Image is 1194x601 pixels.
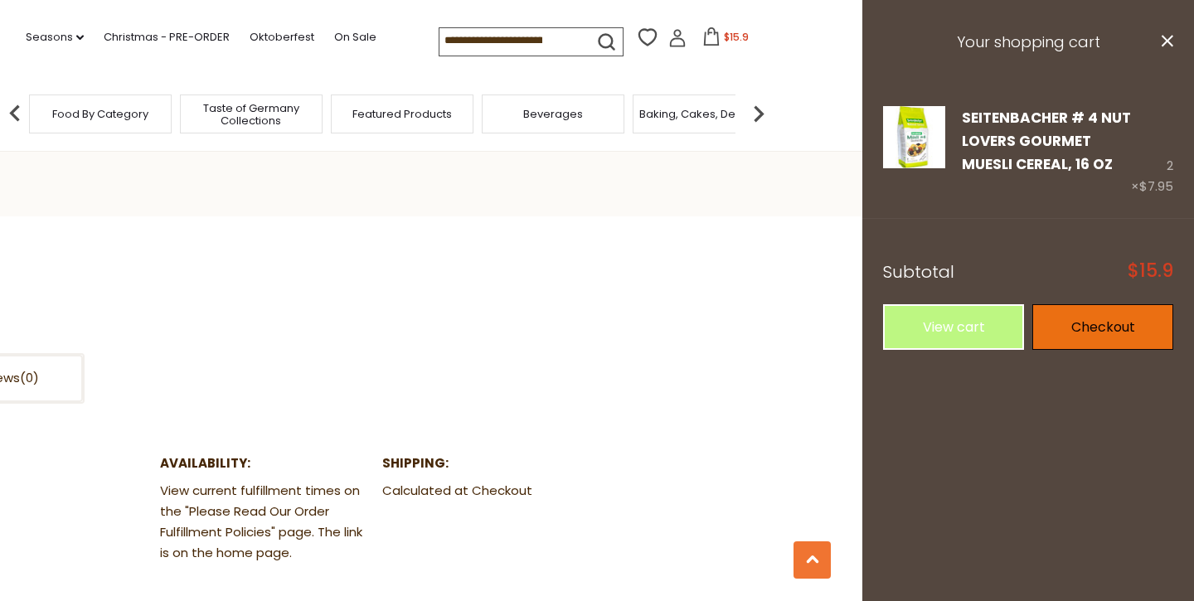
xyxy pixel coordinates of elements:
button: $15.9 [690,27,760,52]
span: $15.9 [1128,262,1173,280]
span: Subtotal [883,260,954,284]
a: On Sale [334,28,376,46]
a: Seitenbacher # 4 Nut Lovers Gourmet Muesli Cereal, 16 oz [883,106,945,198]
a: Baking, Cakes, Desserts [639,108,768,120]
a: Featured Products [352,108,452,120]
span: $15.9 [724,30,749,44]
a: Taste of Germany Collections [185,102,318,127]
dd: Calculated at Checkout [382,481,593,502]
a: Seitenbacher # 4 Nut Lovers Gourmet Muesli Cereal, 16 oz [962,108,1131,175]
a: Food By Category [52,108,148,120]
a: Beverages [523,108,583,120]
dt: Availability: [160,453,371,474]
img: Seitenbacher # 4 Nut Lovers Gourmet Muesli Cereal, 16 oz [883,106,945,168]
dt: Shipping: [382,453,593,474]
a: Christmas - PRE-ORDER [104,28,230,46]
div: 2 × [1131,106,1173,198]
img: next arrow [742,97,775,130]
span: $7.95 [1139,177,1173,195]
a: View cart [883,304,1024,350]
dd: View current fulfillment times on the "Please Read Our Order Fulfillment Policies" page. The link... [160,481,371,564]
a: Seasons [26,28,84,46]
a: Checkout [1032,304,1173,350]
a: Oktoberfest [250,28,314,46]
